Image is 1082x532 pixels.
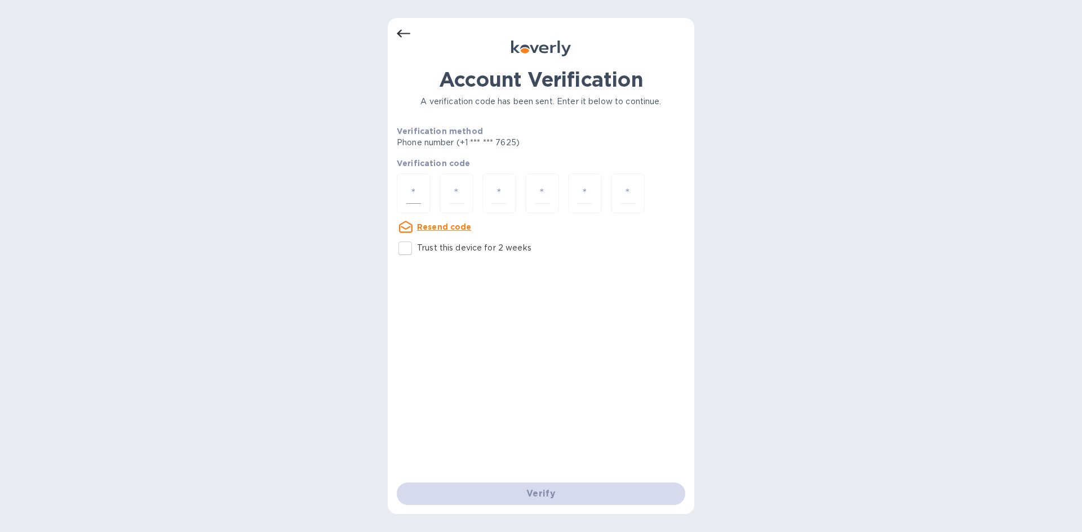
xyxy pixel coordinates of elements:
b: Verification method [397,127,483,136]
p: Verification code [397,158,685,169]
h1: Account Verification [397,68,685,91]
p: A verification code has been sent. Enter it below to continue. [397,96,685,108]
p: Trust this device for 2 weeks [417,242,531,254]
p: Phone number (+1 *** *** 7625) [397,137,606,149]
u: Resend code [417,222,472,231]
